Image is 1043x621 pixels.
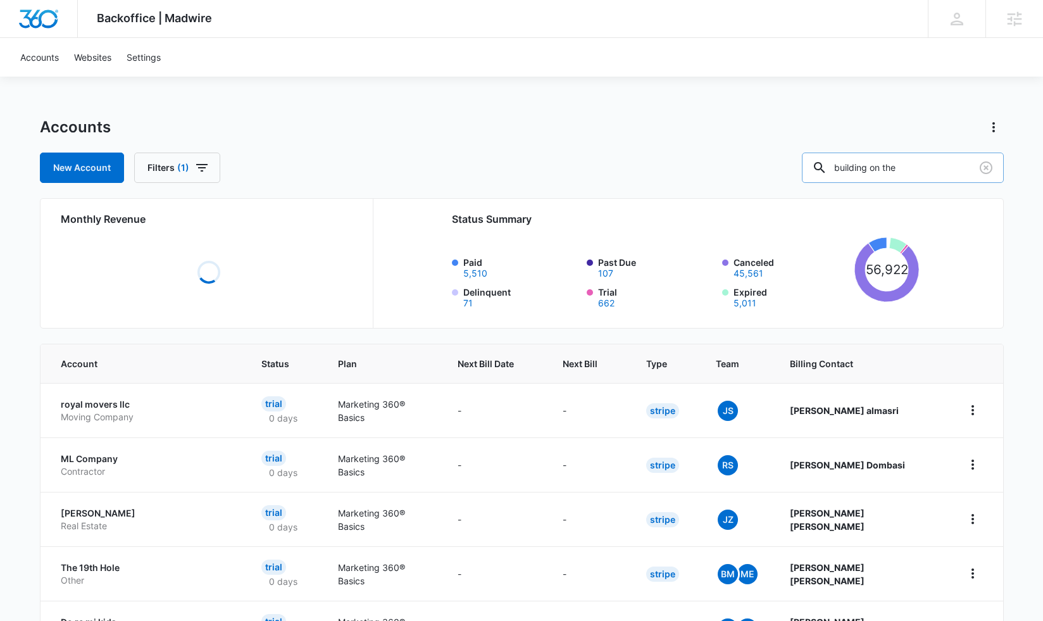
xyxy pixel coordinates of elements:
[984,117,1004,137] button: Actions
[61,398,231,423] a: royal movers llcMoving Company
[61,520,231,532] p: Real Estate
[734,269,763,278] button: Canceled
[976,158,996,178] button: Clear
[442,437,547,492] td: -
[734,256,850,278] label: Canceled
[40,118,111,137] h1: Accounts
[261,560,286,575] div: Trial
[734,285,850,308] label: Expired
[119,38,168,77] a: Settings
[963,455,983,475] button: home
[598,285,715,308] label: Trial
[718,510,738,530] span: JZ
[97,11,212,25] span: Backoffice | Madwire
[261,411,305,425] p: 0 days
[61,561,231,574] p: The 19th Hole
[646,512,679,527] div: Stripe
[261,396,286,411] div: Trial
[646,357,667,370] span: Type
[646,458,679,473] div: Stripe
[716,357,741,370] span: Team
[790,357,932,370] span: Billing Contact
[61,453,231,465] p: ML Company
[718,401,738,421] span: JS
[338,452,428,479] p: Marketing 360® Basics
[790,460,905,470] strong: [PERSON_NAME] Dombasi
[134,153,220,183] button: Filters(1)
[646,567,679,582] div: Stripe
[61,398,231,411] p: royal movers llc
[598,299,615,308] button: Trial
[547,546,631,601] td: -
[963,563,983,584] button: home
[463,269,487,278] button: Paid
[734,299,756,308] button: Expired
[61,574,231,587] p: Other
[463,285,580,308] label: Delinquent
[61,507,231,520] p: [PERSON_NAME]
[261,451,286,466] div: Trial
[802,153,1004,183] input: Search
[598,256,715,278] label: Past Due
[61,453,231,477] a: ML CompanyContractor
[790,562,865,586] strong: [PERSON_NAME] [PERSON_NAME]
[718,564,738,584] span: BM
[547,437,631,492] td: -
[61,561,231,586] a: The 19th HoleOther
[442,492,547,546] td: -
[737,564,758,584] span: ME
[646,403,679,418] div: Stripe
[261,505,286,520] div: Trial
[61,211,358,227] h2: Monthly Revenue
[40,153,124,183] a: New Account
[338,506,428,533] p: Marketing 360® Basics
[338,357,428,370] span: Plan
[790,405,899,416] strong: [PERSON_NAME] almasri
[458,357,514,370] span: Next Bill Date
[61,357,213,370] span: Account
[790,508,865,532] strong: [PERSON_NAME] [PERSON_NAME]
[598,269,613,278] button: Past Due
[61,465,231,478] p: Contractor
[442,383,547,437] td: -
[61,507,231,532] a: [PERSON_NAME]Real Estate
[61,411,231,423] p: Moving Company
[963,509,983,529] button: home
[963,400,983,420] button: home
[66,38,119,77] a: Websites
[442,546,547,601] td: -
[547,383,631,437] td: -
[718,455,738,475] span: RS
[452,211,920,227] h2: Status Summary
[261,357,289,370] span: Status
[261,466,305,479] p: 0 days
[463,299,473,308] button: Delinquent
[866,261,908,277] tspan: 56,922
[261,520,305,534] p: 0 days
[463,256,580,278] label: Paid
[547,492,631,546] td: -
[13,38,66,77] a: Accounts
[338,561,428,587] p: Marketing 360® Basics
[563,357,597,370] span: Next Bill
[177,163,189,172] span: (1)
[338,398,428,424] p: Marketing 360® Basics
[261,575,305,588] p: 0 days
